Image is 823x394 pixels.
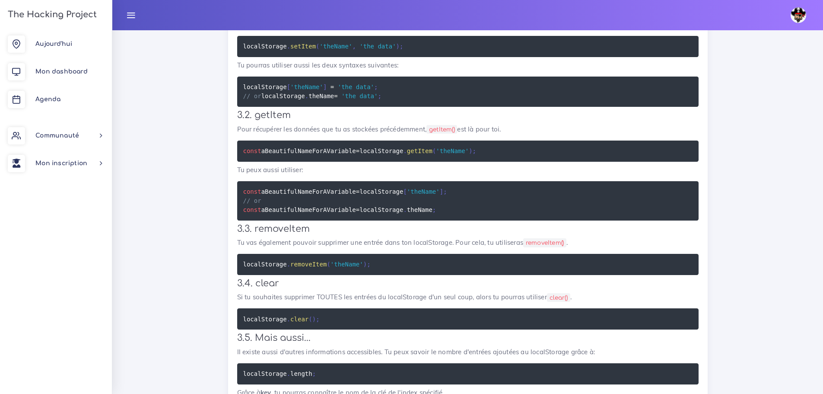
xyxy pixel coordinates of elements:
[237,347,699,357] p: Il existe aussi d'autres informations accessibles. Tu peux savoir le nombre d'entrées ajoutées au...
[237,110,699,121] h3: 3.2. getItem
[287,315,290,322] span: .
[374,83,378,90] span: ;
[290,43,316,50] span: setItem
[243,147,261,154] span: const
[290,315,308,322] span: clear
[327,261,330,268] span: (
[407,188,440,195] span: 'theName'
[237,165,699,175] p: Tu peux aussi utiliser:
[243,146,479,156] code: aBeautifulNameForAVariable localStorage
[352,43,356,50] span: ,
[473,147,476,154] span: ;
[287,83,290,90] span: [
[35,132,79,139] span: Communauté
[791,7,806,23] img: avatar
[243,314,322,324] code: localStorage
[35,68,88,75] span: Mon dashboard
[403,188,407,195] span: [
[308,315,312,322] span: (
[436,147,469,154] span: 'theName'
[440,188,443,195] span: ]
[426,125,457,134] code: getItem()
[443,188,447,195] span: ;
[432,147,436,154] span: (
[432,206,436,213] span: ;
[341,93,378,99] span: 'the data'
[523,238,566,247] code: removeItem()
[403,206,407,213] span: .
[403,147,407,154] span: .
[287,370,290,377] span: .
[243,197,261,204] span: // or
[35,41,72,47] span: Aujourd'hui
[330,261,363,268] span: 'theName'
[243,188,261,195] span: const
[35,96,60,103] span: Agenda
[237,224,699,234] h3: 3.3. removeItem
[237,333,699,343] h3: 3.5. Mais aussi...
[356,206,359,213] span: =
[547,293,570,302] code: clear()
[290,83,323,90] span: 'theName'
[5,10,97,19] h3: The Hacking Project
[243,93,261,99] span: // or
[363,261,367,268] span: )
[400,43,403,50] span: ;
[312,370,316,377] span: ;
[316,43,319,50] span: (
[323,83,327,90] span: ]
[243,206,261,213] span: const
[312,315,316,322] span: )
[237,237,699,248] p: Tu vas également pouvoir supprimer une entrée dans ton localStorage. Pour cela, tu utiliseras .
[237,278,699,289] h3: 3.4. clear
[469,147,472,154] span: )
[237,124,699,135] p: Pour récupérer les données que tu as stockées précédemment, est là pour toi.
[243,259,373,269] code: localStorage
[320,43,353,50] span: 'theName'
[367,261,370,268] span: ;
[243,369,318,378] code: localStorage length
[243,82,384,101] code: localStorage localStorage theName
[356,147,359,154] span: =
[356,188,359,195] span: =
[396,43,400,50] span: )
[237,292,699,302] p: Si tu souhaites supprimer TOUTES les entrées du localStorage d'un seul coup, alors tu pourras uti...
[359,43,396,50] span: 'the data'
[290,261,327,268] span: removeItem
[338,83,374,90] span: 'the data'
[243,187,447,215] code: aBeautifulNameForAVariable localStorage aBeautifulNameForAVariable localStorage theName
[287,261,290,268] span: .
[243,42,406,51] code: localStorage
[334,93,337,99] span: =
[305,93,308,99] span: .
[407,147,432,154] span: getItem
[35,160,87,167] span: Mon inscription
[330,83,334,90] span: =
[237,60,699,70] p: Tu pourras utiliser aussi les deux syntaxes suivantes:
[316,315,319,322] span: ;
[378,93,381,99] span: ;
[287,43,290,50] span: .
